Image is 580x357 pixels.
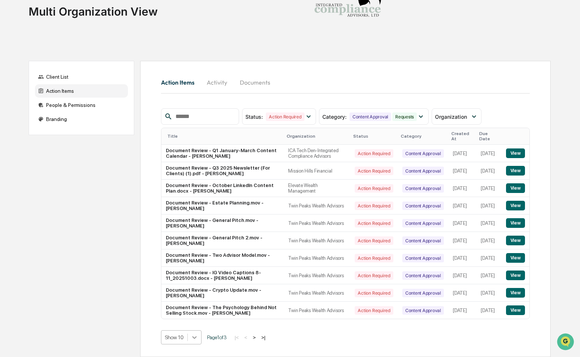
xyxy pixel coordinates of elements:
div: Content Approval [402,202,444,210]
td: [DATE] [448,284,476,302]
div: People & Permissions [35,98,128,112]
td: [DATE] [476,162,501,180]
a: Powered byPylon [52,125,90,131]
td: [DATE] [476,267,501,284]
img: 1746055101610-c473b297-6a78-478c-a979-82029cc54cd1 [7,57,21,70]
span: Preclearance [15,94,48,101]
td: Mission Hills Financial [284,162,350,180]
td: Document Review - Crypto Update.mov - [PERSON_NAME] [161,284,284,302]
span: Pylon [74,126,90,131]
td: [DATE] [476,284,501,302]
p: How can we help? [7,16,135,27]
button: View [506,201,525,210]
td: [DATE] [476,249,501,267]
td: Twin Peaks Wealth Advisors [284,214,350,232]
div: Content Approval [402,167,444,175]
div: Content Approval [402,271,444,280]
td: Document Review - Q1 January-March Content Calendar - [PERSON_NAME] [161,145,284,162]
td: Twin Peaks Wealth Advisors [284,197,350,214]
div: Title [167,134,281,139]
td: Twin Peaks Wealth Advisors [284,232,350,249]
td: [DATE] [448,197,476,214]
div: Content Approval [402,306,444,315]
td: Twin Peaks Wealth Advisors [284,249,350,267]
div: Action Required [355,219,393,227]
button: View [506,288,525,298]
div: Action Required [355,306,393,315]
td: [DATE] [448,162,476,180]
div: Content Approval [402,236,444,245]
button: < [242,334,249,341]
button: View [506,166,525,176]
div: Branding [35,112,128,126]
div: Action Required [355,167,393,175]
button: Action Items [161,73,200,91]
td: Document Review - October LinkedIn Content Plan.docx - [PERSON_NAME] [161,180,284,197]
td: Document Review - IG Video Captions 8-11_20251003.docx - [PERSON_NAME] [161,267,284,284]
div: Created At [451,131,473,141]
button: Activity [200,73,234,91]
td: Twin Peaks Wealth Advisors [284,302,350,319]
div: Action Required [355,271,393,280]
iframe: Open customer support [556,333,576,353]
td: [DATE] [448,214,476,232]
td: Document Review - Estate Planning.mov - [PERSON_NAME] [161,197,284,214]
td: [DATE] [448,267,476,284]
div: Requests [392,112,417,121]
div: Action Required [355,289,393,297]
div: Content Approval [402,184,444,193]
td: [DATE] [448,232,476,249]
button: View [506,183,525,193]
td: [DATE] [476,214,501,232]
div: Action Required [355,202,393,210]
td: Elevate Wealth Management [284,180,350,197]
span: Attestations [61,94,92,101]
button: View [506,218,525,228]
td: ICA Tech Den-Integrated Compliance Advisors [284,145,350,162]
button: View [506,236,525,245]
div: Action Required [266,112,304,121]
td: Twin Peaks Wealth Advisors [284,267,350,284]
td: [DATE] [448,180,476,197]
div: Content Approval [402,254,444,262]
button: |< [232,334,241,341]
div: We're available if you need us! [25,64,94,70]
div: Organization [287,134,347,139]
a: 🔎Data Lookup [4,105,50,118]
button: > [251,334,258,341]
div: Start new chat [25,57,122,64]
div: Content Approval [402,289,444,297]
div: Action Required [355,184,393,193]
td: [DATE] [476,302,501,319]
a: 🖐️Preclearance [4,91,51,104]
div: 🗄️ [54,94,60,100]
div: Status [353,134,394,139]
button: View [506,148,525,158]
a: 🗄️Attestations [51,91,95,104]
div: Category [401,134,445,139]
td: [DATE] [476,180,501,197]
div: Content Approval [402,149,444,158]
td: Document Review - General Pitch.mov - [PERSON_NAME] [161,214,284,232]
td: Document Review - The Psychology Behind Not Selling Stock.mov - [PERSON_NAME] [161,302,284,319]
td: [DATE] [448,302,476,319]
td: [DATE] [448,145,476,162]
span: Organization [435,114,467,120]
button: >| [259,334,268,341]
td: [DATE] [448,249,476,267]
div: Action Items [35,84,128,98]
div: Action Required [355,236,393,245]
button: Documents [234,73,276,91]
button: View [506,253,525,263]
td: [DATE] [476,232,501,249]
td: Document Review - Q3 2025 Newsletter (For Clients) (1).pdf - [PERSON_NAME] [161,162,284,180]
span: Status : [245,114,263,120]
span: Page 1 of 3 [207,334,227,340]
div: Client List [35,70,128,83]
span: Data Lookup [15,108,47,115]
div: Content Approval [349,112,391,121]
div: Due Date [479,131,498,141]
td: Document Review - Two Advisor Model.mov - [PERSON_NAME] [161,249,284,267]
